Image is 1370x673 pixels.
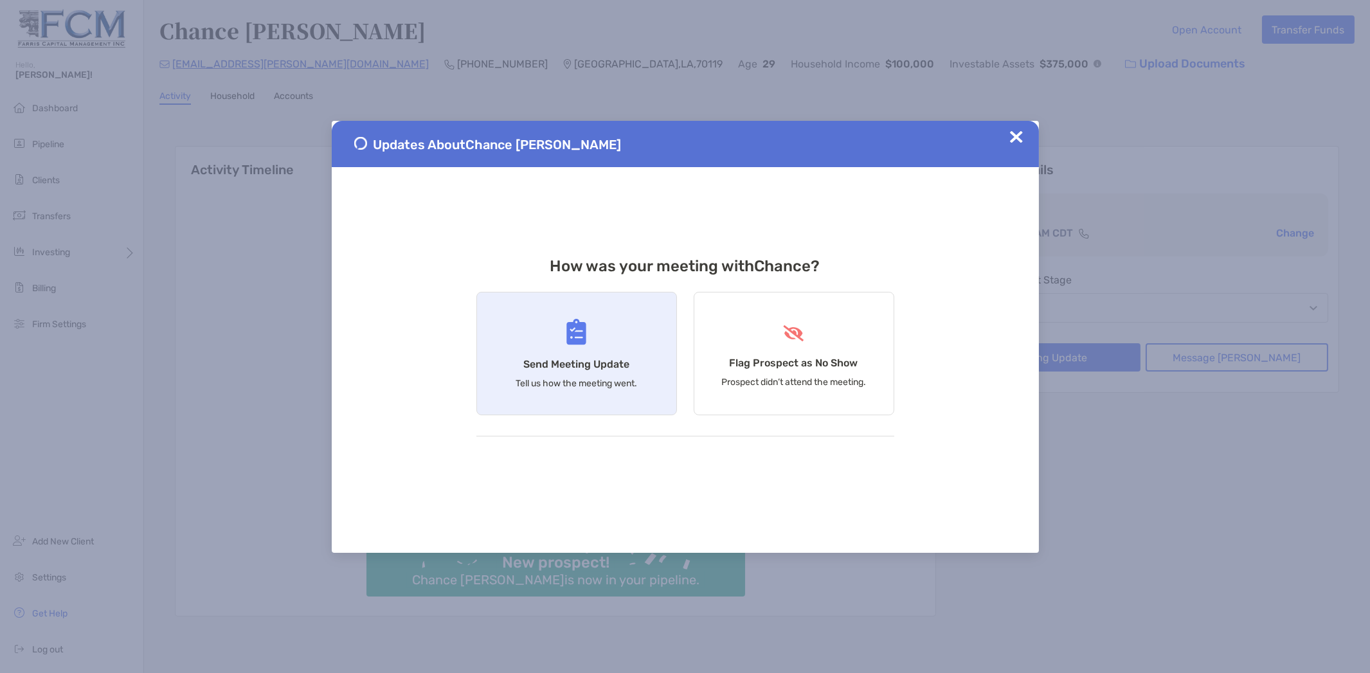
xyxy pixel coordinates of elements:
[354,137,367,150] img: Send Meeting Update 1
[721,377,866,388] p: Prospect didn’t attend the meeting.
[566,319,586,345] img: Send Meeting Update
[782,325,806,341] img: Flag Prospect as No Show
[476,257,894,275] h3: How was your meeting with Chance ?
[374,137,622,152] span: Updates About Chance [PERSON_NAME]
[516,378,637,389] p: Tell us how the meeting went.
[523,358,629,370] h4: Send Meeting Update
[730,357,858,369] h4: Flag Prospect as No Show
[1010,130,1023,143] img: Close Updates Zoe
